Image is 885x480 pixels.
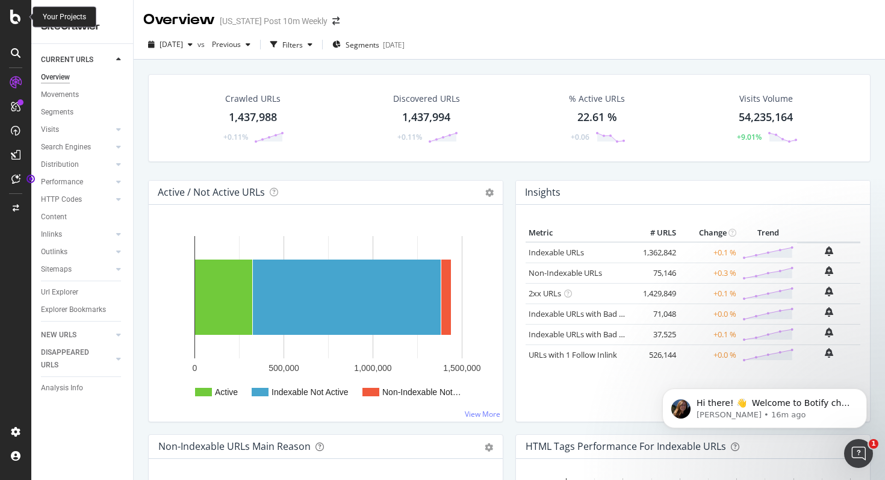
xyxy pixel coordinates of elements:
[526,224,631,242] th: Metric
[631,242,679,263] td: 1,362,842
[382,387,461,397] text: Non-Indexable Not…
[41,54,113,66] a: CURRENT URLS
[41,176,83,189] div: Performance
[223,132,248,142] div: +0.11%
[158,184,265,201] h4: Active / Not Active URLs
[215,387,238,397] text: Active
[41,71,125,84] a: Overview
[41,263,72,276] div: Sitemaps
[41,304,106,316] div: Explorer Bookmarks
[631,324,679,344] td: 37,525
[41,123,59,136] div: Visits
[679,344,739,365] td: +0.0 %
[569,93,625,105] div: % Active URLs
[631,283,679,304] td: 1,429,849
[825,307,833,317] div: bell-plus
[41,54,93,66] div: CURRENT URLS
[354,363,391,373] text: 1,000,000
[529,288,561,299] a: 2xx URLs
[41,193,82,206] div: HTTP Codes
[571,132,589,142] div: +0.06
[844,439,873,468] iframe: Intercom live chat
[41,123,113,136] a: Visits
[526,440,726,452] div: HTML Tags Performance for Indexable URLs
[529,308,629,319] a: Indexable URLs with Bad H1
[41,329,113,341] a: NEW URLS
[269,363,299,373] text: 500,000
[739,93,793,105] div: Visits Volume
[402,110,450,125] div: 1,437,994
[631,263,679,283] td: 75,146
[41,346,102,372] div: DISAPPEARED URLS
[41,141,113,154] a: Search Engines
[825,287,833,296] div: bell-plus
[529,267,602,278] a: Non-Indexable URLs
[631,224,679,242] th: # URLS
[869,439,878,449] span: 1
[207,39,241,49] span: Previous
[525,184,560,201] h4: Insights
[229,110,277,125] div: 1,437,988
[41,382,125,394] a: Analysis Info
[393,93,460,105] div: Discovered URLs
[443,363,480,373] text: 1,500,000
[383,40,405,50] div: [DATE]
[41,329,76,341] div: NEW URLS
[41,141,91,154] div: Search Engines
[225,93,281,105] div: Crawled URLs
[160,39,183,49] span: 2025 Sep. 2nd
[41,89,125,101] a: Movements
[631,304,679,324] td: 71,048
[679,324,739,344] td: +0.1 %
[41,211,67,223] div: Content
[465,409,500,419] a: View More
[41,228,113,241] a: Inlinks
[825,348,833,358] div: bell-plus
[41,106,125,119] a: Segments
[41,106,73,119] div: Segments
[143,10,215,30] div: Overview
[41,193,113,206] a: HTTP Codes
[328,35,409,54] button: Segments[DATE]
[41,382,83,394] div: Analysis Info
[631,344,679,365] td: 526,144
[825,246,833,256] div: bell-plus
[272,387,349,397] text: Indexable Not Active
[41,228,62,241] div: Inlinks
[220,15,328,27] div: [US_STATE] Post 10m Weekly
[41,263,113,276] a: Sitemaps
[41,158,79,171] div: Distribution
[43,12,86,22] div: Your Projects
[158,224,493,412] svg: A chart.
[41,211,125,223] a: Content
[737,132,762,142] div: +9.01%
[158,440,311,452] div: Non-Indexable URLs Main Reason
[41,158,113,171] a: Distribution
[41,89,79,101] div: Movements
[346,40,379,50] span: Segments
[739,224,797,242] th: Trend
[41,286,125,299] a: Url Explorer
[825,328,833,337] div: bell-plus
[679,283,739,304] td: +0.1 %
[679,224,739,242] th: Change
[41,71,70,84] div: Overview
[25,173,36,184] div: Tooltip anchor
[332,17,340,25] div: arrow-right-arrow-left
[739,110,793,125] div: 54,235,164
[41,246,113,258] a: Outlinks
[485,443,493,452] div: gear
[397,132,422,142] div: +0.11%
[143,35,197,54] button: [DATE]
[529,329,660,340] a: Indexable URLs with Bad Description
[644,363,885,447] iframe: Intercom notifications message
[282,40,303,50] div: Filters
[265,35,317,54] button: Filters
[41,346,113,372] a: DISAPPEARED URLS
[529,247,584,258] a: Indexable URLs
[679,263,739,283] td: +0.3 %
